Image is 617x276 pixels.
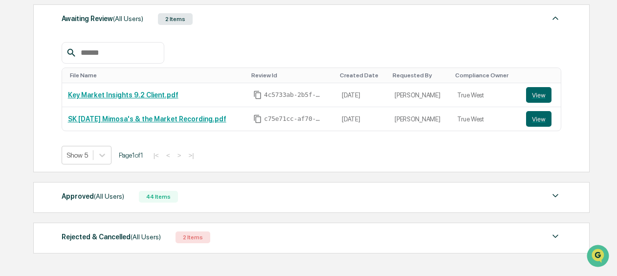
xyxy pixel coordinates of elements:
[94,192,124,200] span: (All Users)
[586,244,612,270] iframe: Open customer support
[6,138,66,155] a: 🔎Data Lookup
[139,191,178,203] div: 44 Items
[62,190,124,203] div: Approved
[526,111,551,127] button: View
[6,119,67,137] a: 🖐️Preclearance
[526,87,551,103] button: View
[526,87,555,103] a: View
[20,141,62,151] span: Data Lookup
[10,142,18,150] div: 🔎
[151,151,162,160] button: |<
[68,115,226,123] a: SK [DATE] Mimosa's & the Market Recording.pdf
[526,111,555,127] a: View
[264,115,323,123] span: c75e71cc-af70-4054-8894-354ddee2bfee
[10,74,27,92] img: 1746055101610-c473b297-6a78-478c-a979-82029cc54cd1
[10,20,178,36] p: How can we help?
[389,83,451,107] td: [PERSON_NAME]
[113,15,143,23] span: (All Users)
[550,230,561,242] img: caret
[62,12,143,25] div: Awaiting Review
[119,151,143,159] span: Page 1 of 1
[336,83,389,107] td: [DATE]
[163,151,173,160] button: <
[33,74,160,84] div: Start new chat
[175,151,184,160] button: >
[166,77,178,89] button: Start new chat
[62,230,161,243] div: Rejected & Cancelled
[131,233,161,241] span: (All Users)
[185,151,197,160] button: >|
[528,72,557,79] div: Toggle SortBy
[158,13,193,25] div: 2 Items
[253,115,262,123] span: Copy Id
[68,91,178,99] a: Key Market Insights 9.2 Client.pdf
[176,231,210,243] div: 2 Items
[69,165,118,173] a: Powered byPylon
[389,107,451,131] td: [PERSON_NAME]
[393,72,447,79] div: Toggle SortBy
[251,72,332,79] div: Toggle SortBy
[71,124,79,132] div: 🗄️
[451,107,520,131] td: True West
[81,123,121,133] span: Attestations
[67,119,125,137] a: 🗄️Attestations
[70,72,243,79] div: Toggle SortBy
[550,190,561,202] img: caret
[264,91,323,99] span: 4c5733ab-2b5f-429c-bc26-a053193741d9
[20,123,63,133] span: Preclearance
[340,72,385,79] div: Toggle SortBy
[451,83,520,107] td: True West
[550,12,561,24] img: caret
[33,84,124,92] div: We're available if you need us!
[97,165,118,173] span: Pylon
[336,107,389,131] td: [DATE]
[253,91,262,99] span: Copy Id
[455,72,516,79] div: Toggle SortBy
[10,124,18,132] div: 🖐️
